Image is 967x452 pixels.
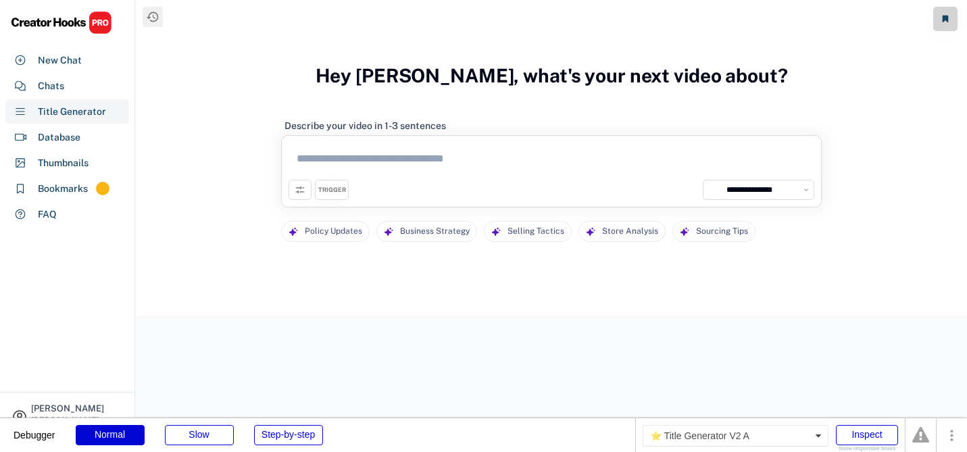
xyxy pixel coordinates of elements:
div: Describe your video in 1-3 sentences [284,120,446,132]
div: Policy Updates [305,222,362,241]
div: Chats [38,79,64,93]
div: Thumbnails [38,156,89,170]
div: Slow [165,425,234,445]
div: TRIGGER [318,186,346,195]
div: FAQ [38,207,57,222]
div: Debugger [14,418,55,440]
img: yH5BAEAAAAALAAAAAABAAEAAAIBRAA7 [707,184,719,196]
div: Store Analysis [602,222,658,241]
div: Step-by-step [254,425,323,445]
div: Database [38,130,80,145]
div: [PERSON_NAME] [31,404,123,413]
div: New Chat [38,53,82,68]
div: Show responsive boxes [836,446,898,451]
h3: Hey [PERSON_NAME], what's your next video about? [316,50,788,101]
div: Selling Tactics [507,222,564,241]
div: Inspect [836,425,898,445]
div: [PERSON_NAME][EMAIL_ADDRESS][DOMAIN_NAME] [31,416,123,441]
div: Bookmarks [38,182,88,196]
div: ⭐️ Title Generator V2 A [643,425,828,447]
div: Normal [76,425,145,445]
div: Sourcing Tips [696,222,748,241]
div: Business Strategy [400,222,470,241]
div: Title Generator [38,105,106,119]
img: CHPRO%20Logo.svg [11,11,112,34]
